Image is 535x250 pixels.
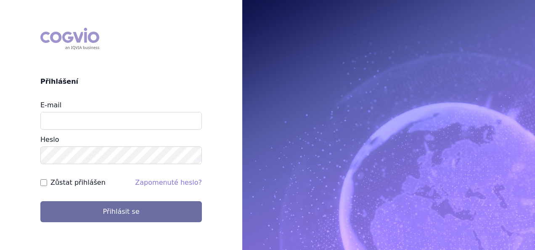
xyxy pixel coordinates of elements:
[40,136,59,144] label: Heslo
[40,28,99,50] div: COGVIO
[50,178,106,188] label: Zůstat přihlášen
[40,77,202,87] h2: Přihlášení
[135,178,202,186] a: Zapomenuté heslo?
[40,201,202,222] button: Přihlásit se
[40,101,61,109] label: E-mail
